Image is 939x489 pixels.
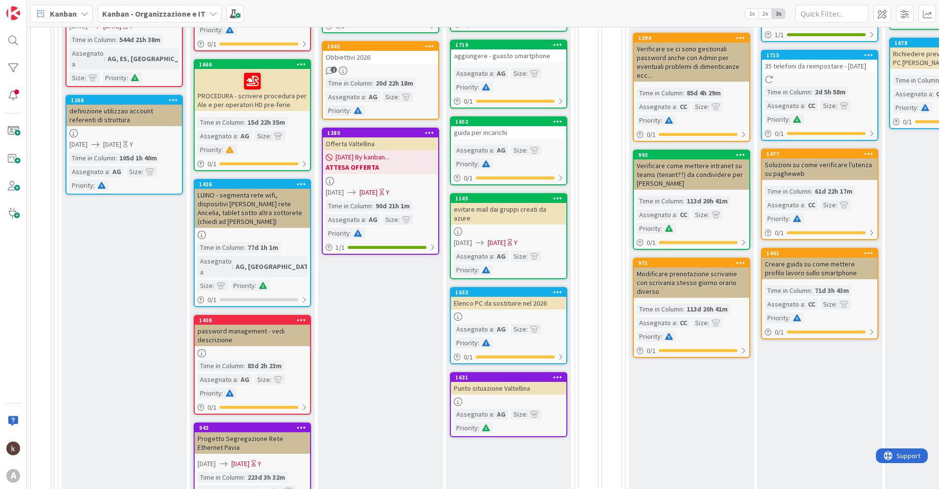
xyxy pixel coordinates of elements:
[684,304,730,314] div: 113d 20h 41m
[451,41,566,49] div: 1719
[451,117,566,126] div: 1652
[637,115,661,126] div: Priority
[222,388,223,399] span: :
[454,145,493,156] div: Assegnato a
[812,87,848,97] div: 2d 5h 58m
[761,50,878,141] a: 171535 telefoni da reimpostare - [DATE]Time in Column:2d 5h 58mAssegnato a:CCSize:Priority:0/1
[633,33,750,142] a: 1394Verificare se ci sono gestionali password anche con Admin per eventuali problemi di dimentica...
[708,209,709,220] span: :
[127,72,128,83] span: :
[450,193,567,279] a: 1145evitare mail dai gruppi creati da azure[DATE][DATE]YAssegnato a:AGSize:Priority:
[194,179,311,307] a: 1426LUINO - segmenta rete wifi, dispositivi [PERSON_NAME] rete Ancelia, tablet sotto altra sottor...
[237,131,238,141] span: :
[762,150,877,180] div: 1477Soluzioni su come verificare l'utenza su pagheweb
[142,166,143,177] span: :
[198,280,213,291] div: Size
[684,88,723,98] div: 85d 4h 29m
[676,317,677,328] span: :
[194,59,311,171] a: 1666PROCEDURA - scrivere procedura per Ale e per operatori HD pre-ferieTime in Column:15d 22h 35m...
[638,35,749,42] div: 1394
[634,345,749,357] div: 0/1
[372,200,373,211] span: :
[195,316,310,325] div: 1408
[335,152,389,162] span: [DATE] By kanban...
[634,267,749,298] div: Modificare prenotazione scrivanie con scrivania stesso giorno orario diverso
[198,360,244,371] div: Time in Column
[451,172,566,184] div: 0/1
[789,213,790,224] span: :
[323,42,438,51] div: 1645
[762,60,877,72] div: 35 telefoni da reimpostare - [DATE]
[511,68,526,79] div: Size
[322,41,439,120] a: 1645Obbiettivi 2026Time in Column:20d 22h 18mAssegnato a:AGSize:Priority:
[812,285,851,296] div: 71d 3h 43m
[455,42,566,48] div: 1719
[464,173,473,183] span: 0 / 1
[493,324,494,334] span: :
[811,186,812,197] span: :
[195,38,310,50] div: 0/1
[762,258,877,279] div: Creare guida su come mettere profilo lavoro sullo smartphone
[326,162,435,172] b: ATTESA OFFERTA
[198,388,222,399] div: Priority
[372,78,373,89] span: :
[637,101,676,112] div: Assegnato a
[451,41,566,62] div: 1719aggiungere - guasto smartphone
[350,105,351,116] span: :
[69,72,85,83] div: Size
[199,181,310,188] div: 1426
[195,60,310,69] div: 1666
[237,374,238,385] span: :
[638,152,749,158] div: 993
[637,209,676,220] div: Assegnato a
[821,299,836,310] div: Size
[195,294,310,306] div: 0/1
[127,166,142,177] div: Size
[451,126,566,139] div: guida per incarichi
[455,374,566,381] div: 1631
[634,259,749,298] div: 971Modificare prenotazione scrivanie con scrivania stesso giorno orario diverso
[373,78,416,89] div: 20d 22h 18m
[454,409,493,420] div: Assegnato a
[326,187,344,198] span: [DATE]
[451,288,566,297] div: 1633
[326,200,372,211] div: Time in Column
[464,352,473,362] span: 0 / 1
[365,91,366,102] span: :
[454,251,493,262] div: Assegnato a
[366,214,380,225] div: AG
[511,251,526,262] div: Size
[199,317,310,324] div: 1408
[454,158,478,169] div: Priority
[67,96,182,126] div: 1266definizione utilizzao account referenti di struttura
[676,209,677,220] span: :
[450,372,567,437] a: 1631Punto situazione ValtellinaAssegnato a:AGSize:Priority:
[67,105,182,126] div: definizione utilizzao account referenti di struttura
[455,289,566,296] div: 1633
[634,237,749,249] div: 0/1
[789,114,790,125] span: :
[762,249,877,258] div: 1441
[765,213,789,224] div: Priority
[233,261,316,272] div: AG, [GEOGRAPHIC_DATA]
[494,68,508,79] div: AG
[451,382,566,395] div: Punto situazione Valtellina
[103,139,121,150] span: [DATE]
[451,203,566,224] div: evitare mail dai gruppi creati da azure
[765,200,804,210] div: Assegnato a
[836,100,837,111] span: :
[454,337,478,348] div: Priority
[804,100,805,111] span: :
[198,131,237,141] div: Assegnato a
[326,91,365,102] div: Assegnato a
[775,129,784,139] span: 0 / 1
[762,51,877,72] div: 171535 telefoni da reimpostare - [DATE]
[637,88,683,98] div: Time in Column
[804,299,805,310] span: :
[821,100,836,111] div: Size
[765,87,811,97] div: Time in Column
[71,97,182,104] div: 1266
[634,151,749,190] div: 993Verificare come mettere intranet su teams (tenant??) da condividere per [PERSON_NAME]
[811,285,812,296] span: :
[526,68,528,79] span: :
